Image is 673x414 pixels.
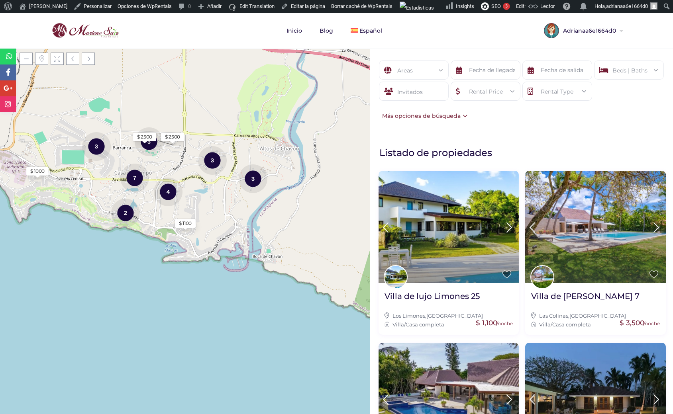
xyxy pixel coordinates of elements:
[137,133,152,141] div: $ 2500
[379,146,669,159] h1: Listado de propiedades
[400,2,434,14] img: Visitas de 48 horas. Haz clic para ver más estadísticas del sitio.
[385,61,442,80] div: Areas
[539,321,551,328] a: Villa
[111,198,140,228] div: 2
[503,3,510,10] div: 3
[426,312,483,319] a: [GEOGRAPHIC_DATA]
[385,291,480,307] a: Villa de lujo Limones 25
[125,122,245,164] div: Cargando mapas
[30,168,45,175] div: $ 1000
[198,145,227,175] div: 3
[392,321,404,328] a: Villa
[491,3,501,9] span: SEO
[379,82,449,101] div: Invitados
[531,311,660,320] div: ,
[522,61,592,80] input: Fecha de salida
[359,27,382,34] span: Español
[379,171,519,283] img: Villa de lujo Limones 25
[385,291,480,301] h2: Villa de lujo Limones 25
[531,291,640,307] a: Villa de [PERSON_NAME] 7
[600,61,657,80] div: Beds | Baths
[312,13,341,49] a: Blog
[82,131,111,161] div: 3
[451,61,520,80] input: Fecha de llegada
[385,311,513,320] div: ,
[120,163,149,193] div: 7
[559,28,618,33] span: Adrianaa6e1664d0
[525,171,666,283] img: Villa de lujo Colinas 7
[552,321,591,328] a: Casa completa
[457,82,514,101] div: Rental Price
[392,312,425,319] a: Los Limones
[539,312,568,319] a: Las Colinas
[279,13,310,49] a: Inicio
[135,127,163,156] div: 3
[529,82,586,101] div: Rental Type
[385,320,513,329] div: /
[239,164,267,193] div: 3
[531,320,660,329] div: /
[531,291,640,301] h2: Villa de [PERSON_NAME] 7
[50,21,121,40] img: logo
[154,177,182,207] div: 4
[343,13,390,49] a: Español
[456,3,474,9] span: Insights
[228,1,237,14] img: icon16.svg
[165,133,180,141] div: $ 2500
[606,3,648,9] span: adrianaa6e1664d0
[179,220,192,227] div: $ 1100
[378,111,467,120] div: Más opciones de búsqueda
[569,312,626,319] a: [GEOGRAPHIC_DATA]
[406,321,444,328] a: Casa completa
